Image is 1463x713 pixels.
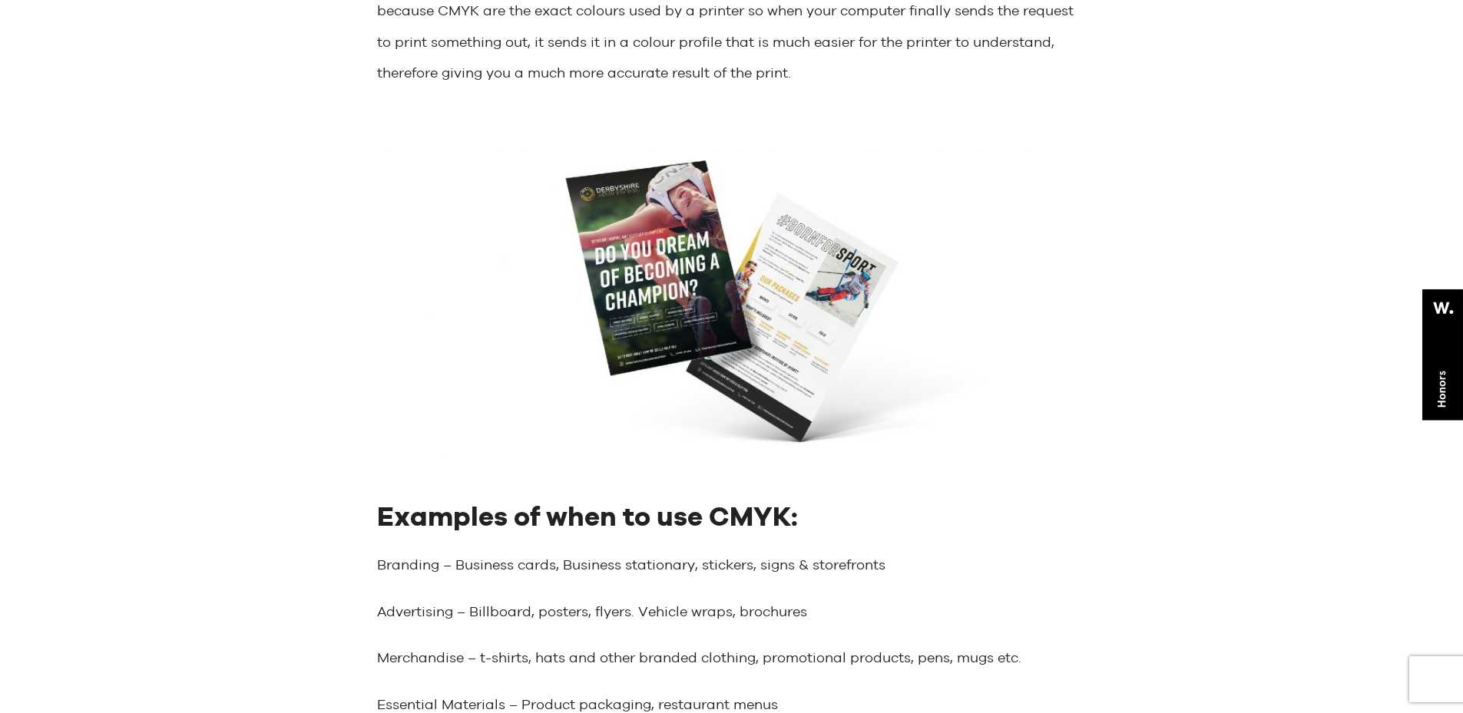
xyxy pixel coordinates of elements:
p: Branding – Business cards, Business stationary, stickers, signs & storefronts [377,550,1087,581]
h4: Examples of when to use CMYK: [377,498,1087,534]
p: Advertising – Billboard, posters, flyers. Vehicle wraps, brochures [377,596,1087,628]
p: Merchandise – t-shirts, hats and other branded clothing, promotional products, pens, mugs etc. [377,642,1087,674]
img: Guide to CMYK and RGB CMYK Colour use example: Leaflet [377,104,1087,498]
